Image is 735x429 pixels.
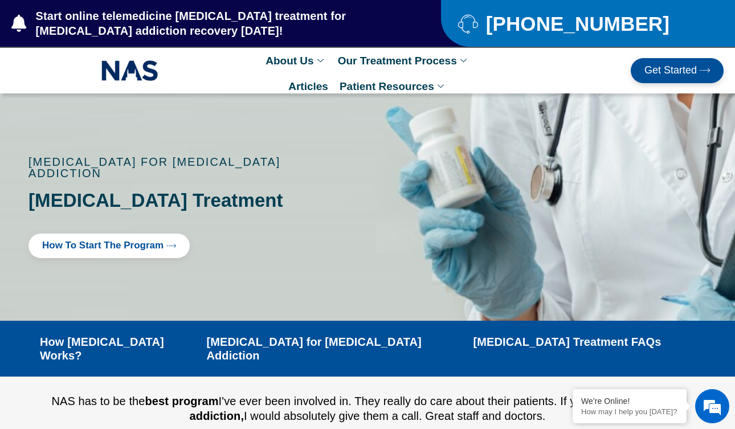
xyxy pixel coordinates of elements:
b: best program [145,395,219,407]
div: click here to start suboxone treatment program [28,234,341,258]
a: Start online telemedicine [MEDICAL_DATA] treatment for [MEDICAL_DATA] addiction recovery [DATE]! [11,9,395,38]
p: How may I help you today? [581,407,678,416]
a: About Us [260,48,332,73]
a: How to Start the program [28,234,190,258]
span: Start online telemedicine [MEDICAL_DATA] treatment for [MEDICAL_DATA] addiction recovery [DATE]! [33,9,396,38]
a: [MEDICAL_DATA] for [MEDICAL_DATA] Addiction [207,335,462,362]
a: Get Started [631,58,724,83]
span: How to Start the program [42,240,164,251]
a: [MEDICAL_DATA] Treatment FAQs [473,335,661,349]
a: Articles [283,73,334,99]
a: [PHONE_NUMBER] [458,14,707,34]
img: NAS_email_signature-removebg-preview.png [101,58,158,84]
a: How [MEDICAL_DATA] Works? [40,335,195,362]
a: Patient Resources [334,73,452,99]
div: NAS has to be the I've ever been involved in. They really do care about their patients. If you're... [40,394,695,423]
a: Our Treatment Process [332,48,475,73]
span: Get Started [644,65,697,76]
div: We're Online! [581,397,678,406]
span: [PHONE_NUMBER] [483,17,669,31]
p: [MEDICAL_DATA] for [MEDICAL_DATA] addiction [28,156,341,179]
h1: [MEDICAL_DATA] Treatment [28,190,341,211]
